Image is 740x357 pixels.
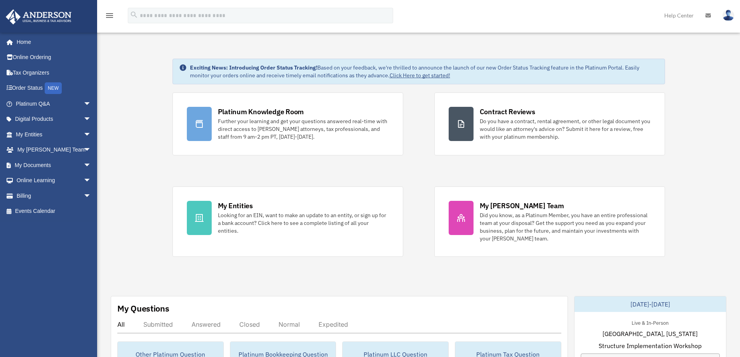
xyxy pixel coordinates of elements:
[84,96,99,112] span: arrow_drop_down
[117,320,125,328] div: All
[105,11,114,20] i: menu
[192,320,221,328] div: Answered
[190,64,658,79] div: Based on your feedback, we're thrilled to announce the launch of our new Order Status Tracking fe...
[390,72,450,79] a: Click Here to get started!
[5,142,103,158] a: My [PERSON_NAME] Teamarrow_drop_down
[5,188,103,204] a: Billingarrow_drop_down
[5,50,103,65] a: Online Ordering
[5,111,103,127] a: Digital Productsarrow_drop_down
[84,142,99,158] span: arrow_drop_down
[5,96,103,111] a: Platinum Q&Aarrow_drop_down
[84,188,99,204] span: arrow_drop_down
[480,211,651,242] div: Did you know, as a Platinum Member, you have an entire professional team at your disposal? Get th...
[172,186,403,257] a: My Entities Looking for an EIN, want to make an update to an entity, or sign up for a bank accoun...
[319,320,348,328] div: Expedited
[218,117,389,141] div: Further your learning and get your questions answered real-time with direct access to [PERSON_NAM...
[480,201,564,211] div: My [PERSON_NAME] Team
[172,92,403,155] a: Platinum Knowledge Room Further your learning and get your questions answered real-time with dire...
[130,10,138,19] i: search
[5,127,103,142] a: My Entitiesarrow_drop_down
[5,34,99,50] a: Home
[599,341,702,350] span: Structure Implementation Workshop
[45,82,62,94] div: NEW
[625,318,675,326] div: Live & In-Person
[190,64,317,71] strong: Exciting News: Introducing Order Status Tracking!
[575,296,726,312] div: [DATE]-[DATE]
[3,9,74,24] img: Anderson Advisors Platinum Portal
[434,186,665,257] a: My [PERSON_NAME] Team Did you know, as a Platinum Member, you have an entire professional team at...
[143,320,173,328] div: Submitted
[5,173,103,188] a: Online Learningarrow_drop_down
[84,173,99,189] span: arrow_drop_down
[239,320,260,328] div: Closed
[5,80,103,96] a: Order StatusNEW
[84,127,99,143] span: arrow_drop_down
[105,14,114,20] a: menu
[84,111,99,127] span: arrow_drop_down
[480,117,651,141] div: Do you have a contract, rental agreement, or other legal document you would like an attorney's ad...
[279,320,300,328] div: Normal
[5,204,103,219] a: Events Calendar
[5,157,103,173] a: My Documentsarrow_drop_down
[5,65,103,80] a: Tax Organizers
[117,303,169,314] div: My Questions
[602,329,698,338] span: [GEOGRAPHIC_DATA], [US_STATE]
[218,201,253,211] div: My Entities
[218,211,389,235] div: Looking for an EIN, want to make an update to an entity, or sign up for a bank account? Click her...
[84,157,99,173] span: arrow_drop_down
[480,107,535,117] div: Contract Reviews
[218,107,304,117] div: Platinum Knowledge Room
[723,10,734,21] img: User Pic
[434,92,665,155] a: Contract Reviews Do you have a contract, rental agreement, or other legal document you would like...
